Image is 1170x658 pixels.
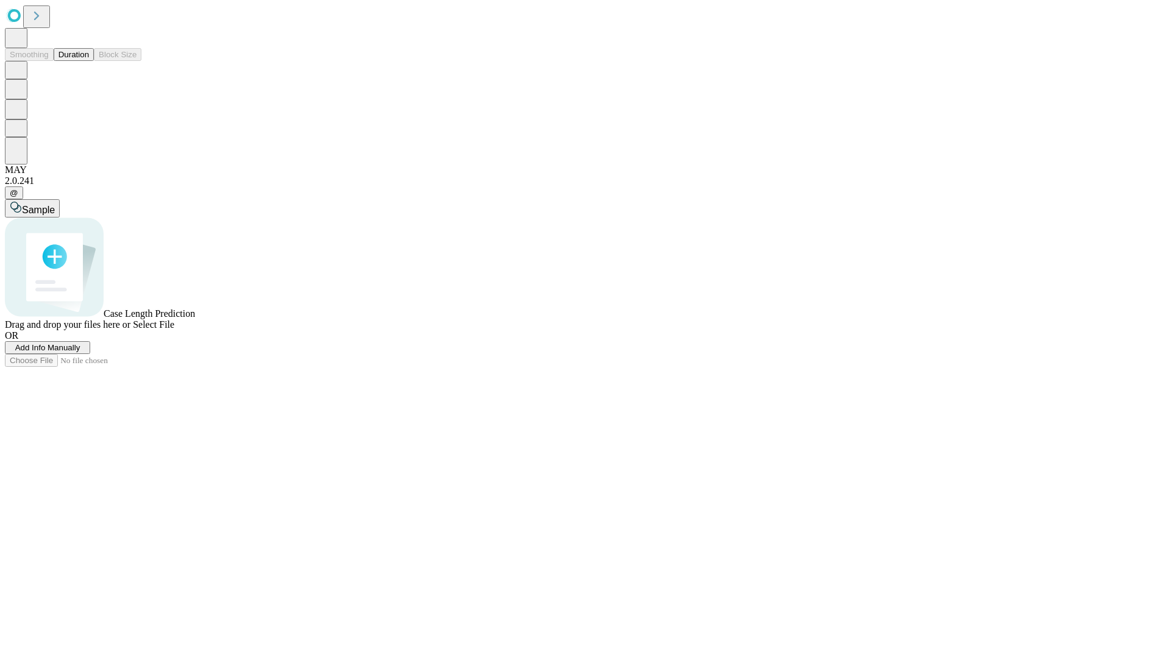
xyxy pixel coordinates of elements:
[15,343,80,352] span: Add Info Manually
[10,188,18,197] span: @
[104,308,195,319] span: Case Length Prediction
[5,48,54,61] button: Smoothing
[5,164,1165,175] div: MAY
[54,48,94,61] button: Duration
[5,319,130,330] span: Drag and drop your files here or
[94,48,141,61] button: Block Size
[5,186,23,199] button: @
[5,341,90,354] button: Add Info Manually
[5,330,18,341] span: OR
[5,199,60,218] button: Sample
[22,205,55,215] span: Sample
[133,319,174,330] span: Select File
[5,175,1165,186] div: 2.0.241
